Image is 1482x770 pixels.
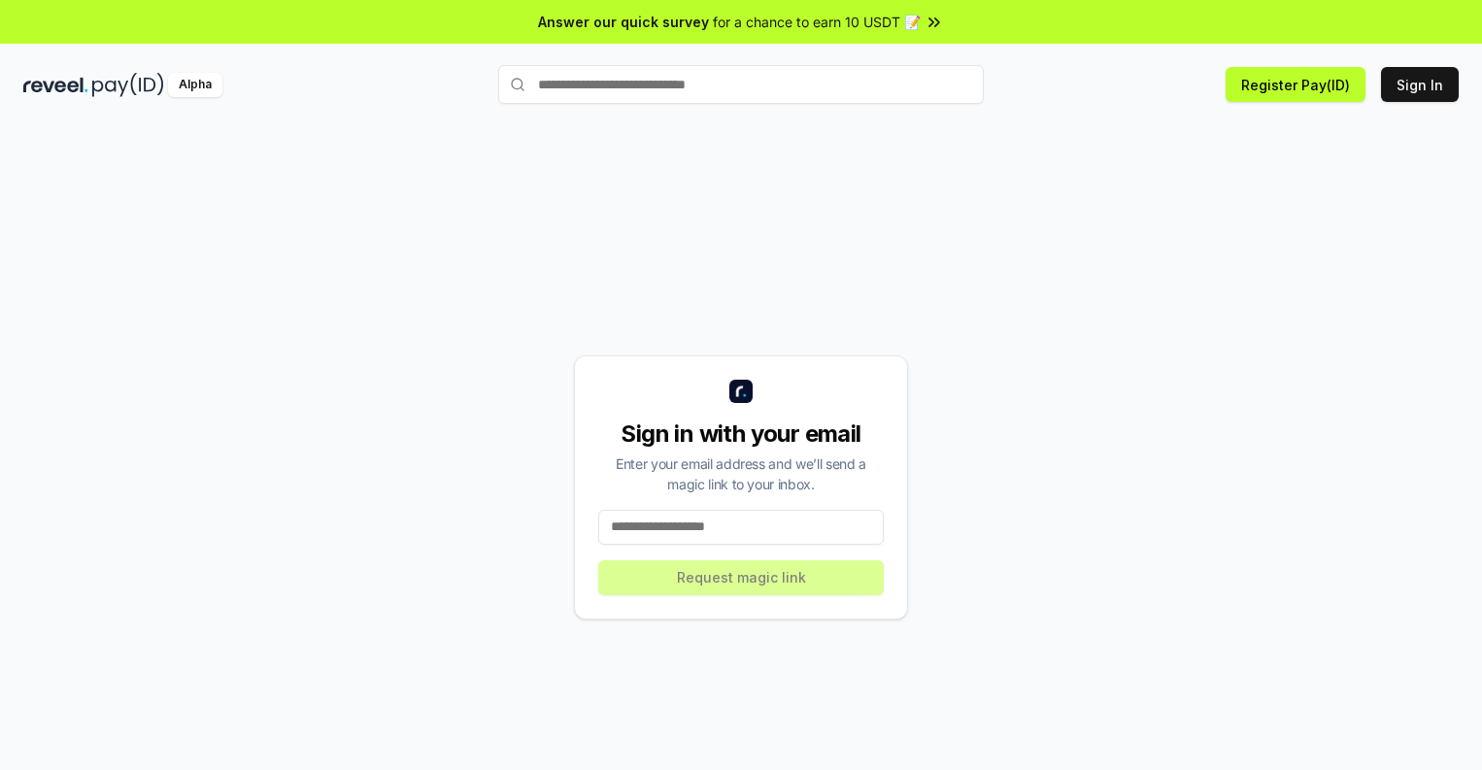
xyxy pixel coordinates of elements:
span: Answer our quick survey [538,12,709,32]
img: reveel_dark [23,73,88,97]
span: for a chance to earn 10 USDT 📝 [713,12,921,32]
button: Sign In [1381,67,1459,102]
img: pay_id [92,73,164,97]
button: Register Pay(ID) [1226,67,1365,102]
img: logo_small [729,380,753,403]
div: Enter your email address and we’ll send a magic link to your inbox. [598,453,884,494]
div: Sign in with your email [598,418,884,450]
div: Alpha [168,73,222,97]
